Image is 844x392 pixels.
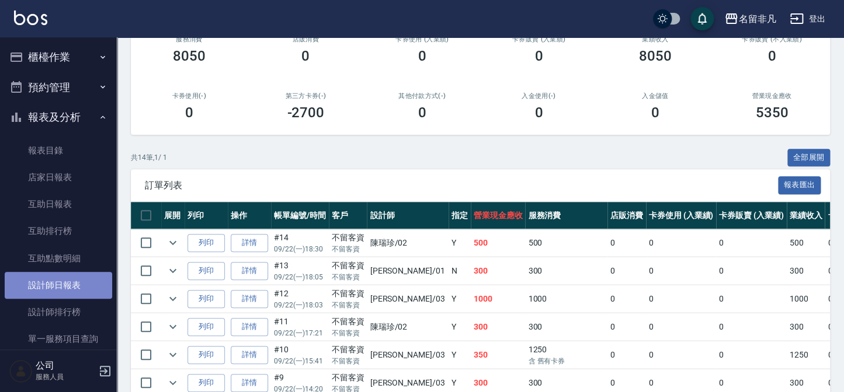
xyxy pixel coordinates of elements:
td: 0 [646,257,717,285]
td: 0 [607,313,646,341]
td: 0 [716,229,787,257]
h3: 0 [767,48,776,64]
td: N [449,257,471,285]
a: 互助點數明細 [5,245,112,272]
button: 列印 [187,290,225,308]
a: 單一服務項目查詢 [5,325,112,352]
td: 0 [646,229,717,257]
td: 300 [471,257,526,285]
td: 1000 [787,285,825,313]
h3: 0 [185,104,193,121]
h2: 第三方卡券(-) [262,92,350,100]
h3: 0 [418,48,426,64]
p: 不留客資 [332,272,364,282]
td: 0 [716,313,787,341]
th: 卡券販賣 (入業績) [716,202,787,229]
th: 客戶 [329,202,367,229]
button: 列印 [187,374,225,392]
p: 09/22 (一) 18:30 [274,244,326,254]
td: #14 [271,229,329,257]
p: 服務人員 [36,372,95,382]
button: save [690,7,714,30]
h5: 公司 [36,360,95,372]
td: #10 [271,341,329,369]
a: 設計師日報表 [5,272,112,299]
button: 報表及分析 [5,102,112,132]
button: 全部展開 [787,149,831,167]
td: Y [449,229,471,257]
td: 500 [525,229,607,257]
td: 陳瑞珍 /02 [367,229,448,257]
td: 1000 [471,285,526,313]
td: Y [449,341,471,369]
p: 含 舊有卡券 [528,356,604,366]
img: Logo [14,10,47,25]
p: 共 14 筆, 1 / 1 [131,152,167,163]
h3: 0 [301,48,310,64]
p: 不留客資 [332,356,364,366]
button: 報表匯出 [778,176,821,194]
a: 詳情 [231,374,268,392]
td: Y [449,285,471,313]
th: 指定 [449,202,471,229]
p: 不留客資 [332,328,364,338]
th: 列印 [185,202,228,229]
td: #11 [271,313,329,341]
h2: 卡券使用(-) [145,92,234,100]
button: expand row [164,290,182,307]
td: #13 [271,257,329,285]
div: 名留非凡 [738,12,776,26]
td: #12 [271,285,329,313]
button: 列印 [187,318,225,336]
td: 0 [646,341,717,369]
button: expand row [164,234,182,251]
h2: 業績收入 [611,36,700,43]
td: 0 [607,341,646,369]
p: 09/22 (一) 18:03 [274,300,326,310]
th: 業績收入 [787,202,825,229]
th: 服務消費 [525,202,607,229]
td: 0 [646,313,717,341]
a: 報表目錄 [5,137,112,164]
a: 報表匯出 [778,179,821,190]
p: 不留客資 [332,244,364,254]
td: 300 [471,313,526,341]
a: 互助排行榜 [5,218,112,244]
th: 店販消費 [607,202,646,229]
button: expand row [164,346,182,363]
span: 訂單列表 [145,180,778,191]
h3: 0 [651,104,659,121]
td: 500 [471,229,526,257]
h2: 卡券使用 (入業績) [378,36,467,43]
p: 09/22 (一) 18:05 [274,272,326,282]
button: 櫃檯作業 [5,42,112,72]
h3: 8050 [173,48,206,64]
button: expand row [164,262,182,279]
h2: 卡券販賣 (入業績) [495,36,583,43]
td: 1250 [787,341,825,369]
h2: 營業現金應收 [728,92,817,100]
p: 09/22 (一) 17:21 [274,328,326,338]
th: 營業現金應收 [471,202,526,229]
a: 店家日報表 [5,164,112,191]
td: 300 [525,257,607,285]
td: [PERSON_NAME] /03 [367,341,448,369]
div: 不留客資 [332,232,364,244]
button: 列印 [187,262,225,280]
h3: 0 [534,48,543,64]
a: 詳情 [231,234,268,252]
td: 0 [607,257,646,285]
td: 0 [607,229,646,257]
td: 0 [716,257,787,285]
a: 詳情 [231,290,268,308]
div: 不留客資 [332,288,364,300]
a: 設計師排行榜 [5,299,112,325]
td: 0 [716,341,787,369]
div: 不留客資 [332,260,364,272]
h2: 入金使用(-) [495,92,583,100]
button: 列印 [187,346,225,364]
td: 陳瑞珍 /02 [367,313,448,341]
td: 300 [787,257,825,285]
img: Person [9,359,33,383]
button: 登出 [785,8,830,30]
